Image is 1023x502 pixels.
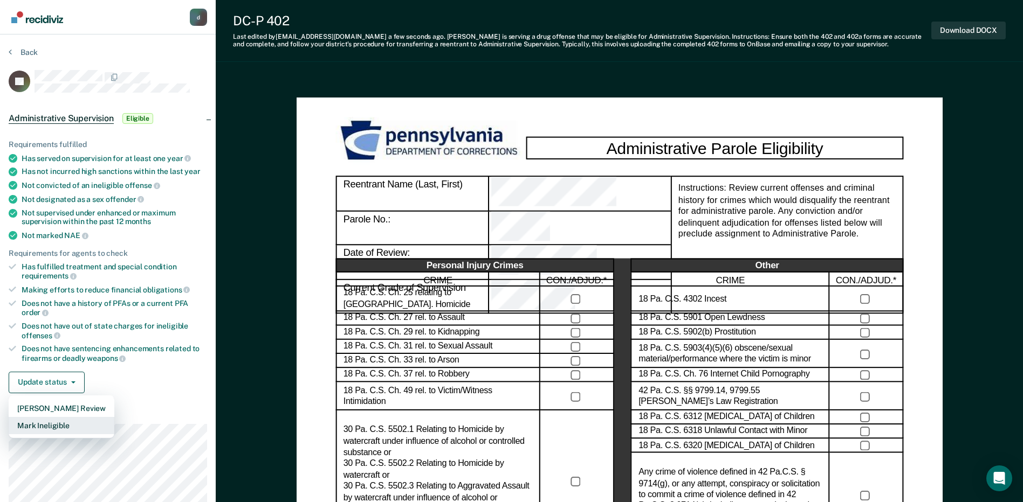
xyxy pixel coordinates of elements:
[22,154,207,163] div: Has served on supervision for at least one
[638,385,822,408] label: 42 Pa. C.S. §§ 9799.14, 9799.55 [PERSON_NAME]’s Law Registration
[11,11,63,23] img: Recidiviz
[638,294,726,305] label: 18 Pa. C.S. 4302 Incest
[233,33,931,48] div: Last edited by [EMAIL_ADDRESS][DOMAIN_NAME] . [PERSON_NAME] is serving a drug offense that may be...
[388,33,444,40] span: a few seconds ago
[829,273,903,287] div: CON./ADJUD.*
[233,13,931,29] div: DC-P 402
[638,369,809,381] label: 18 Pa. C.S. Ch. 76 Internet Child Pornography
[335,211,489,245] div: Parole No.:
[489,245,671,279] div: Date of Review:
[631,259,903,273] div: Other
[22,180,207,190] div: Not convicted of an ineligible
[9,249,207,258] div: Requirements for agents to check
[106,195,145,204] span: offender
[631,273,829,287] div: CRIME
[9,140,207,149] div: Requirements fulfilled
[22,271,77,280] span: requirements
[9,372,85,393] button: Update status
[638,440,814,451] label: 18 Pa. C.S. 6320 [MEDICAL_DATA] of Children
[22,299,207,317] div: Does not have a history of PFAs or a current PFA order
[184,167,200,176] span: year
[22,194,207,204] div: Not designated as a sex
[335,273,540,287] div: CRIME
[87,354,126,362] span: weapons
[638,343,822,365] label: 18 Pa. C.S. 5903(4)(5)(6) obscene/sexual material/performance where the victim is minor
[122,113,153,124] span: Eligible
[335,117,526,165] img: PDOC Logo
[22,208,207,227] div: Not supervised under enhanced or maximum supervision within the past 12
[343,355,459,366] label: 18 Pa. C.S. Ch. 33 rel. to Arson
[638,313,765,324] label: 18 Pa. C.S. 5901 Open Lewdness
[489,211,671,245] div: Parole No.:
[125,181,160,190] span: offense
[190,9,207,26] button: Profile dropdown button
[9,47,38,57] button: Back
[22,167,207,176] div: Has not incurred high sanctions within the last
[9,113,114,124] span: Administrative Supervision
[22,322,207,340] div: Does not have out of state charges for ineligible
[22,285,207,295] div: Making efforts to reduce financial
[489,176,671,211] div: Reentrant Name (Last, First)
[638,426,807,437] label: 18 Pa. C.S. 6318 Unlawful Contact with Minor
[335,176,489,211] div: Reentrant Name (Last, First)
[9,417,114,434] button: Mark Ineligible
[343,288,532,310] label: 18 Pa. C.S. Ch. 25 relating to [GEOGRAPHIC_DATA]. Homicide
[986,465,1012,491] div: Open Intercom Messenger
[22,344,207,362] div: Does not have sentencing enhancements related to firearms or deadly
[190,9,207,26] div: d
[143,285,190,294] span: obligations
[670,176,903,313] div: Instructions: Review current offenses and criminal history for crimes which would disqualify the ...
[343,327,479,338] label: 18 Pa. C.S. Ch. 29 rel. to Kidnapping
[343,369,469,381] label: 18 Pa. C.S. Ch. 37 rel. to Robbery
[22,331,60,340] span: offenses
[526,136,903,159] div: Administrative Parole Eligibility
[343,341,492,352] label: 18 Pa. C.S. Ch. 31 rel. to Sexual Assault
[335,259,614,273] div: Personal Injury Crimes
[638,412,814,423] label: 18 Pa. C.S. 6312 [MEDICAL_DATA] of Children
[931,22,1006,39] button: Download DOCX
[343,313,464,324] label: 18 Pa. C.S. Ch. 27 rel. to Assault
[125,217,151,226] span: months
[64,231,88,240] span: NAE
[540,273,614,287] div: CON./ADJUD.*
[9,400,114,417] button: [PERSON_NAME] Review
[335,245,489,279] div: Date of Review:
[638,327,756,338] label: 18 Pa. C.S. 5902(b) Prostitution
[22,231,207,240] div: Not marked
[22,262,207,281] div: Has fulfilled treatment and special condition
[343,385,532,408] label: 18 Pa. C.S. Ch. 49 rel. to Victim/Witness Intimidation
[167,154,191,163] span: year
